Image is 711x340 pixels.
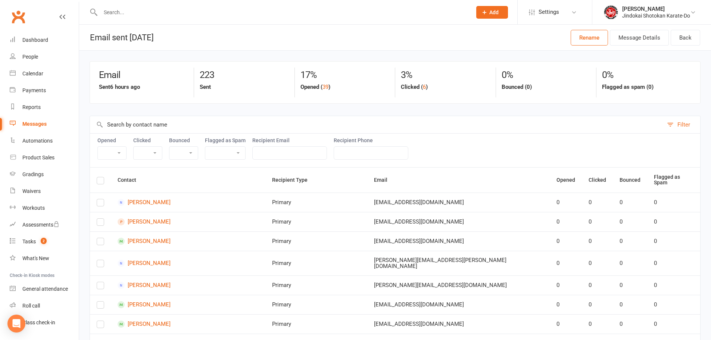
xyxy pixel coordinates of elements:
a: Tasks 2 [10,233,79,250]
div: 0% [602,68,691,82]
a: Roll call [10,297,79,314]
button: Rename [571,30,608,46]
div: 0 [556,238,575,244]
div: Waivers [22,188,41,194]
div: Jindokai Shotokan Karate-Do [622,12,690,19]
th: Opened [550,168,582,193]
th: Contact [111,168,265,193]
strong: Clicked ( ) [401,84,428,90]
div: Primary [272,302,361,308]
a: Gradings [10,166,79,183]
div: Tasks [22,238,36,244]
div: 0% [502,68,590,82]
label: Flagged as Spam [205,137,246,143]
div: Messages [22,121,47,127]
a: People [10,49,79,65]
div: Open Intercom Messenger [7,315,25,333]
div: 17% [300,68,389,82]
div: Dashboard [22,37,48,43]
div: [PERSON_NAME] [622,6,690,12]
div: 0 [620,238,640,244]
input: Search... [98,7,467,18]
div: Primary [272,199,361,206]
a: Assessments [10,216,79,233]
div: 0 [556,219,575,225]
strong: Sent [200,84,211,90]
th: Bounced [613,168,647,193]
div: 0 [620,260,640,266]
div: General attendance [22,286,68,292]
button: Add [476,6,508,19]
div: [EMAIL_ADDRESS][DOMAIN_NAME] [374,238,543,244]
a: [PERSON_NAME] [118,218,259,225]
a: Clubworx [9,7,28,26]
div: 0 [556,199,575,206]
div: Primary [272,282,361,288]
div: Primary [272,321,361,327]
th: Clicked [582,168,613,193]
div: 0 [620,321,640,327]
div: Workouts [22,205,45,211]
div: 0 [654,238,693,244]
div: Primary [272,219,361,225]
div: Assessments [22,222,59,228]
div: 0 [556,282,575,288]
div: [EMAIL_ADDRESS][DOMAIN_NAME] [374,302,543,308]
span: 2 [41,238,47,244]
a: Automations [10,132,79,149]
a: What's New [10,250,79,267]
div: 0 [556,302,575,308]
div: Filter [677,120,690,129]
div: 0 [654,282,693,288]
button: Filter [663,116,700,133]
th: Flagged as Spam [647,168,700,193]
input: Search by contact name [90,116,663,133]
a: [PERSON_NAME] [118,238,259,245]
label: Recipient Phone [334,137,408,143]
div: [EMAIL_ADDRESS][DOMAIN_NAME] [374,321,543,327]
a: Messages [10,116,79,132]
div: 3% [401,68,490,82]
label: Recipient Email [252,137,327,143]
strong: Opened ( ) [300,84,330,90]
div: Primary [272,238,361,244]
div: [EMAIL_ADDRESS][DOMAIN_NAME] [374,219,543,225]
a: Calendar [10,65,79,82]
div: Automations [22,138,53,144]
div: 0 [654,199,693,206]
a: Back [671,30,700,46]
div: 0 [654,260,693,266]
a: [PERSON_NAME] [118,321,259,328]
a: Payments [10,82,79,99]
div: 0 [620,302,640,308]
div: Email [99,68,188,82]
strong: Sent 6 hours ago [99,84,140,90]
label: Clicked [133,137,162,143]
a: [PERSON_NAME] [118,260,259,267]
div: Payments [22,87,46,93]
div: [PERSON_NAME][EMAIL_ADDRESS][PERSON_NAME][DOMAIN_NAME] [374,257,543,269]
label: Bounced [169,137,198,143]
div: 0 [589,282,606,288]
strong: Flagged as spam (0) [602,84,654,90]
div: 0 [556,260,575,266]
label: Opened [97,137,127,143]
a: Dashboard [10,32,79,49]
a: [PERSON_NAME] [118,199,259,206]
div: Email sent [DATE] [79,25,154,50]
div: 0 [589,219,606,225]
div: Reports [22,104,41,110]
div: Product Sales [22,155,54,160]
div: Calendar [22,71,43,77]
button: 39 [322,82,328,91]
a: Reports [10,99,79,116]
div: 0 [620,282,640,288]
a: Waivers [10,183,79,200]
button: 6 [423,82,426,91]
a: [PERSON_NAME] [118,301,259,308]
strong: Bounced (0) [502,84,532,90]
span: Settings [539,4,559,21]
div: Roll call [22,303,40,309]
div: 0 [654,219,693,225]
div: 0 [589,238,606,244]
